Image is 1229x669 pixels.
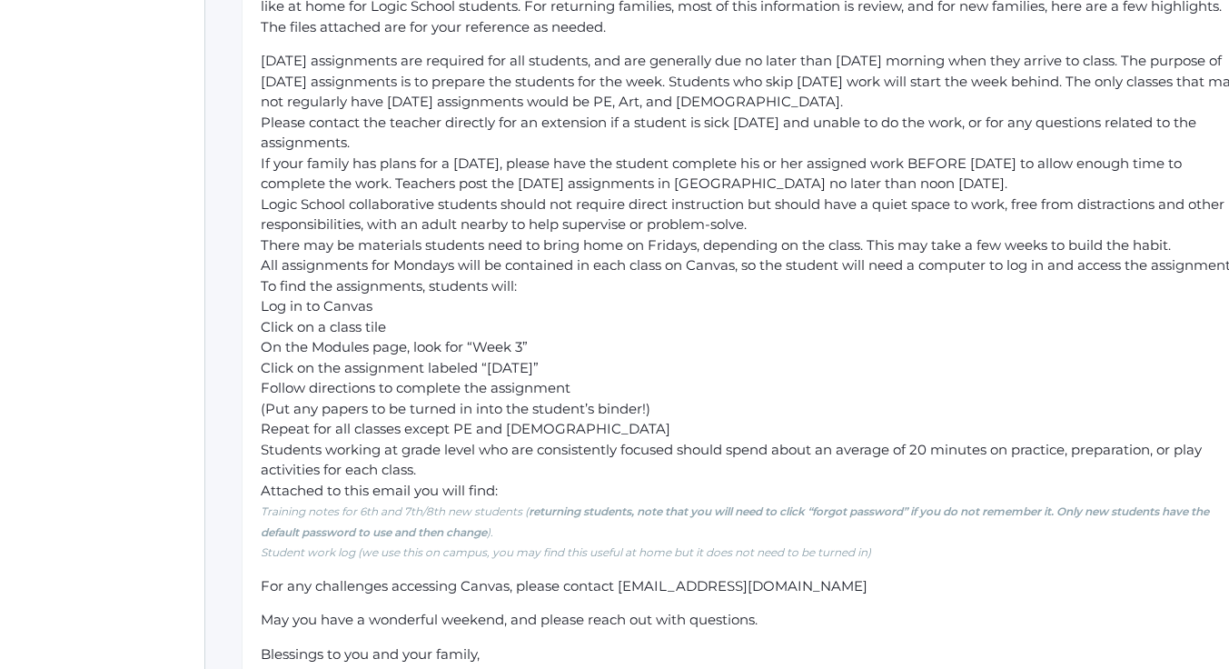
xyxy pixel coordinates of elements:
em: returning students, note that you will need to click “forgot password” if you do not remember it.... [261,504,1209,539]
em: Student work log (we use this on campus, you may find this useful at home but it does not need to... [261,545,871,559]
em: Training notes for 6th and 7th/8th new students ( [261,504,529,518]
em: ). [487,525,493,539]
